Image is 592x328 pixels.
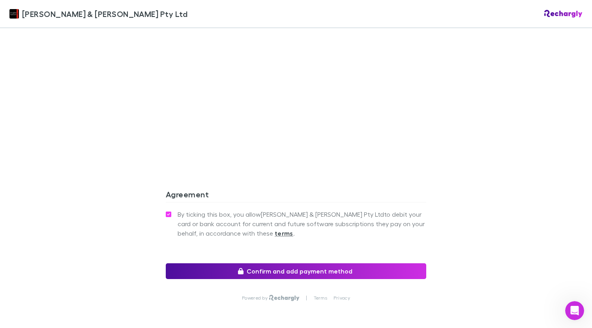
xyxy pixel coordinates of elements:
p: | [306,295,307,301]
img: Rechargly Logo [269,295,300,301]
h3: Agreement [166,189,426,202]
span: [PERSON_NAME] & [PERSON_NAME] Pty Ltd [22,8,187,20]
button: Confirm and add payment method [166,263,426,279]
span: By ticking this box, you allow [PERSON_NAME] & [PERSON_NAME] Pty Ltd to debit your card or bank a... [178,210,426,238]
strong: terms [275,229,293,237]
p: Powered by [242,295,269,301]
a: Terms [314,295,327,301]
a: Privacy [333,295,350,301]
iframe: Intercom live chat [565,301,584,320]
img: Douglas & Harrison Pty Ltd's Logo [9,9,19,19]
img: Rechargly Logo [544,10,583,18]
